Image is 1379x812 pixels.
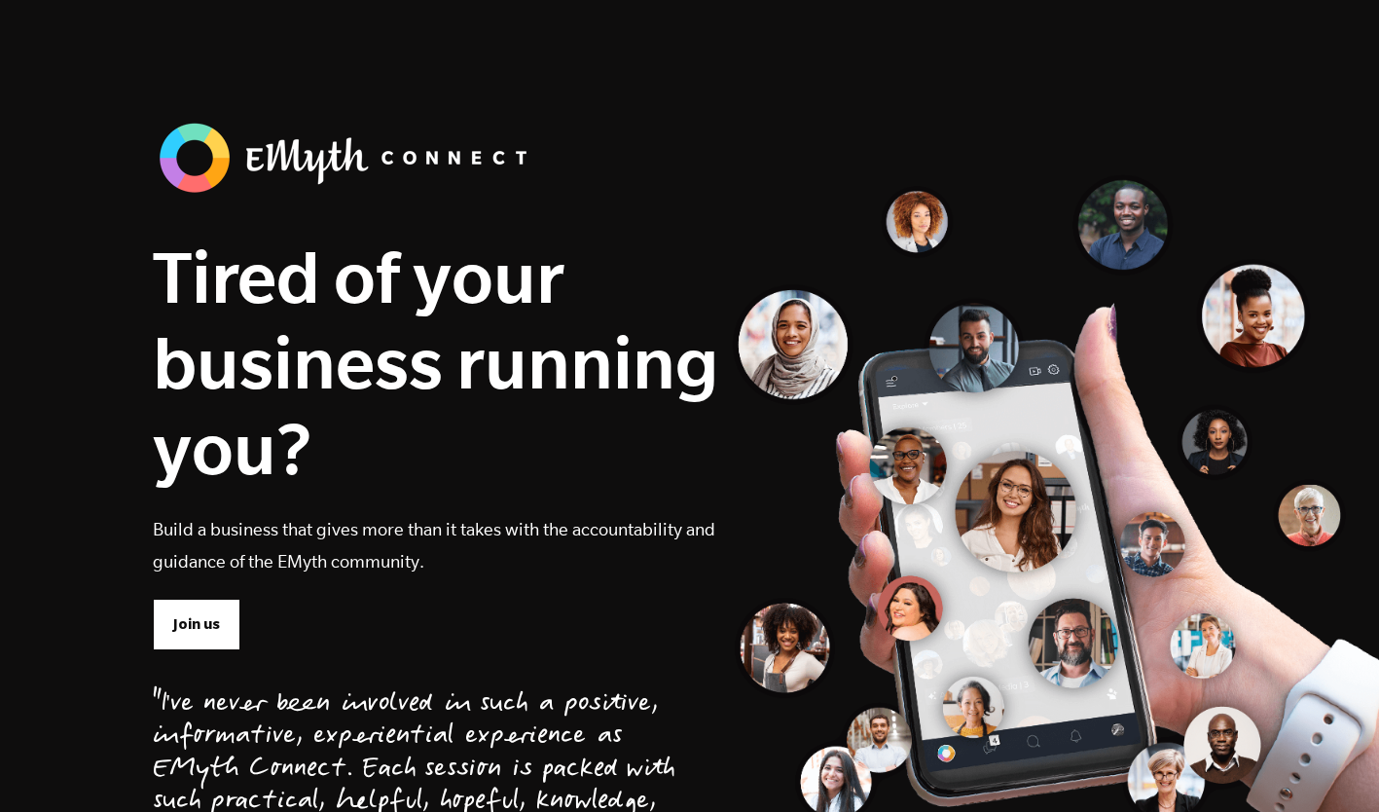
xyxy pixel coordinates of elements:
[153,234,719,491] h1: Tired of your business running you?
[153,117,542,199] img: banner_logo
[153,513,719,577] p: Build a business that gives more than it takes with the accountability and guidance of the EMyth ...
[153,599,240,649] a: Join us
[173,613,220,635] span: Join us
[1282,719,1379,812] iframe: Chat Widget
